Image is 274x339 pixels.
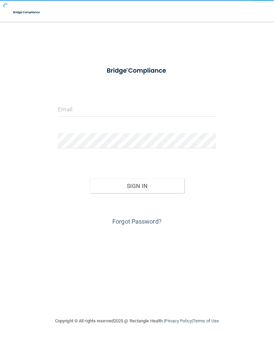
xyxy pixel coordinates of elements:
[112,218,162,225] a: Forgot Password?
[58,101,216,117] input: Email
[14,310,260,332] div: Copyright © All rights reserved 2025 @ Rectangle Health | |
[10,5,43,19] img: bridge_compliance_login_screen.278c3ca4.svg
[100,62,174,79] img: bridge_compliance_login_screen.278c3ca4.svg
[90,178,184,193] button: Sign In
[165,318,191,323] a: Privacy Policy
[193,318,219,323] a: Terms of Use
